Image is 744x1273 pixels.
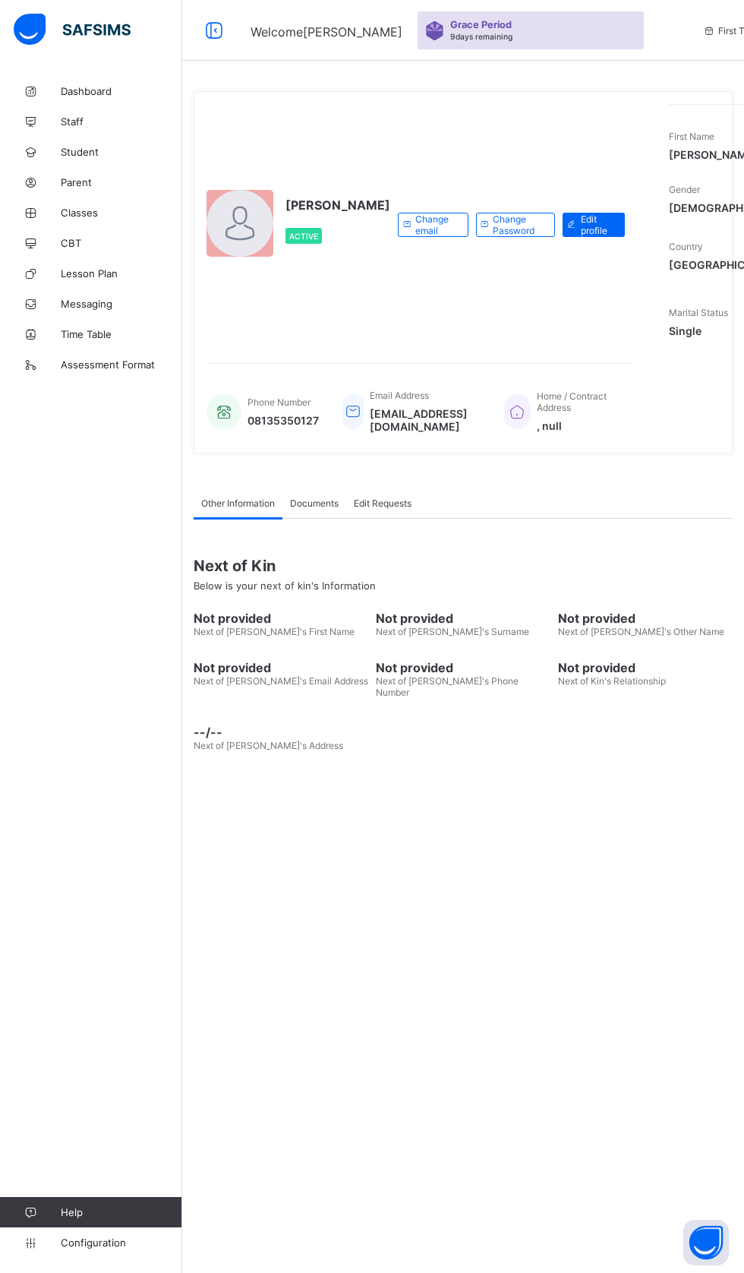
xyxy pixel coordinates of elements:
[290,498,339,509] span: Documents
[194,725,368,740] span: --/--
[194,580,376,592] span: Below is your next of kin's Information
[194,740,343,751] span: Next of [PERSON_NAME]'s Address
[450,32,512,41] span: 9 days remaining
[558,675,666,687] span: Next of Kin's Relationship
[285,197,390,213] span: [PERSON_NAME]
[450,19,512,30] span: Grace Period
[376,611,550,626] span: Not provided
[376,626,529,637] span: Next of [PERSON_NAME]'s Surname
[247,414,319,427] span: 08135350127
[376,675,519,698] span: Next of [PERSON_NAME]'s Phone Number
[14,14,131,46] img: safsims
[251,24,402,39] span: Welcome [PERSON_NAME]
[194,626,355,637] span: Next of [PERSON_NAME]'s First Name
[669,131,714,142] span: First Name
[194,675,368,687] span: Next of [PERSON_NAME]'s Email Address
[201,498,275,509] span: Other Information
[425,21,444,40] img: sticker-purple.71386a28dfed39d6af7621340158ba97.svg
[247,396,311,408] span: Phone Number
[194,557,733,575] span: Next of Kin
[289,232,318,241] span: Active
[61,298,182,310] span: Messaging
[61,359,182,371] span: Assessment Format
[669,184,700,195] span: Gender
[61,176,182,188] span: Parent
[61,237,182,249] span: CBT
[370,390,429,401] span: Email Address
[61,1206,181,1218] span: Help
[581,213,613,236] span: Edit profile
[61,115,182,128] span: Staff
[537,419,617,432] span: , null
[61,1237,181,1249] span: Configuration
[683,1220,729,1265] button: Open asap
[61,267,182,280] span: Lesson Plan
[61,85,182,97] span: Dashboard
[558,611,733,626] span: Not provided
[370,407,481,433] span: [EMAIL_ADDRESS][DOMAIN_NAME]
[558,660,733,675] span: Not provided
[558,626,724,637] span: Next of [PERSON_NAME]'s Other Name
[669,241,703,252] span: Country
[669,307,728,318] span: Marital Status
[376,660,550,675] span: Not provided
[61,146,182,158] span: Student
[194,660,368,675] span: Not provided
[61,207,182,219] span: Classes
[415,213,456,236] span: Change email
[61,328,182,340] span: Time Table
[354,498,411,509] span: Edit Requests
[194,611,368,626] span: Not provided
[537,390,607,413] span: Home / Contract Address
[493,213,543,236] span: Change Password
